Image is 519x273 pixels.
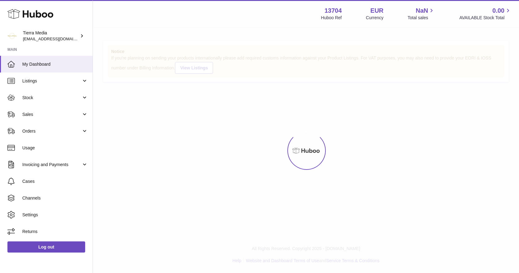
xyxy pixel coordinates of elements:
span: Returns [22,229,88,235]
strong: EUR [370,7,383,15]
span: Total sales [408,15,435,21]
span: Usage [22,145,88,151]
span: Stock [22,95,81,101]
div: Tierra Media [23,30,79,42]
span: Settings [22,212,88,218]
a: 0.00 AVAILABLE Stock Total [459,7,512,21]
span: 0.00 [492,7,504,15]
span: Orders [22,128,81,134]
span: AVAILABLE Stock Total [459,15,512,21]
span: [EMAIL_ADDRESS][DOMAIN_NAME] [23,36,91,41]
span: Sales [22,112,81,117]
span: Invoicing and Payments [22,162,81,168]
div: Huboo Ref [321,15,342,21]
a: NaN Total sales [408,7,435,21]
span: Listings [22,78,81,84]
span: My Dashboard [22,61,88,67]
span: Cases [22,178,88,184]
span: Channels [22,195,88,201]
a: Log out [7,241,85,253]
div: Currency [366,15,384,21]
strong: 13704 [325,7,342,15]
img: hola.tierramedia@gmail.com [7,31,17,41]
span: NaN [416,7,428,15]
